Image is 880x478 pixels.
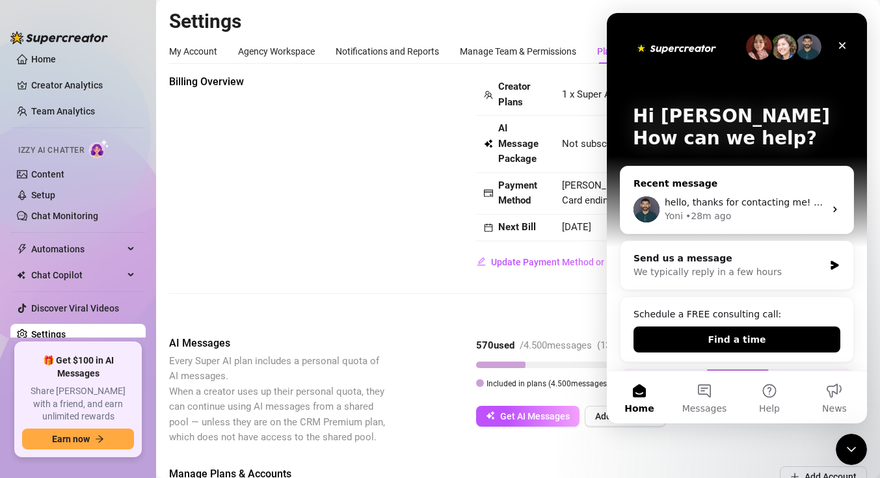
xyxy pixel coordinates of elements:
[562,137,756,152] span: Not subscribed to any AI Messages package
[169,74,388,90] span: Billing Overview
[498,179,537,207] strong: Payment Method
[836,434,867,465] iframe: Intercom live chat
[13,228,247,277] div: Send us a messageWe typically reply in a few hours
[31,303,119,313] a: Discover Viral Videos
[31,239,124,259] span: Automations
[65,358,130,410] button: Messages
[224,21,247,44] div: Close
[336,44,439,59] div: Notifications and Reports
[31,329,66,339] a: Settings
[79,196,124,210] div: • 28m ago
[562,179,856,207] span: [PERSON_NAME], [EMAIL_ADDRESS][DOMAIN_NAME], Master Card Card ending in 8775
[17,244,27,254] span: thunderbolt
[597,339,621,351] span: ( 13 %)
[487,379,609,388] span: Included in plans ( 4.500 messages)
[58,196,76,210] div: Yoni
[562,221,591,233] span: [DATE]
[169,355,385,444] span: Every Super AI plan includes a personal quota of AI messages. When a creator uses up their person...
[22,385,134,423] span: Share [PERSON_NAME] with a friend, and earn unlimited rewards
[238,44,315,59] div: Agency Workspace
[52,434,90,444] span: Earn now
[27,252,217,266] div: We typically reply in a few hours
[31,106,95,116] a: Team Analytics
[31,211,98,221] a: Chat Monitoring
[152,391,173,400] span: Help
[10,31,108,44] img: logo-BBDzfeDw.svg
[169,44,217,59] div: My Account
[31,169,64,179] a: Content
[476,406,580,427] button: Get AI Messages
[22,354,134,380] span: 🎁 Get $100 in AI Messages
[31,54,56,64] a: Home
[562,88,695,100] span: 1 x Super AI, 0 x CRM Premium
[491,257,684,267] span: Update Payment Method or Billing Information
[169,9,867,34] h2: Settings
[607,13,867,423] iframe: Intercom live chat
[75,391,120,400] span: Messages
[27,313,233,339] button: Find a time
[31,190,55,200] a: Setup
[195,358,260,410] button: News
[597,44,654,59] div: Plans & Billing
[500,411,570,421] span: Get AI Messages
[484,223,493,232] span: calendar
[498,81,530,108] strong: Creator Plans
[498,122,539,165] strong: AI Message Package
[14,356,247,447] img: Izzy just got smarter and safer ✨
[130,358,195,410] button: Help
[95,434,104,444] span: arrow-right
[31,265,124,285] span: Chat Copilot
[31,75,135,96] a: Creator Analytics
[215,391,240,400] span: News
[89,139,109,158] img: AI Chatter
[595,411,656,421] span: Add AI Coupon
[17,271,25,280] img: Chat Copilot
[27,295,233,308] div: Schedule a FREE consulting call:
[476,252,684,272] button: Update Payment Method or Billing Information
[484,189,493,198] span: credit-card
[498,221,536,233] strong: Next Bill
[18,144,84,157] span: Izzy AI Chatter
[22,429,134,449] button: Earn nowarrow-right
[460,44,576,59] div: Manage Team & Permissions
[27,239,217,252] div: Send us a message
[169,336,388,351] span: AI Messages
[476,339,514,351] strong: 570 used
[585,406,666,427] button: Add AI Coupon
[484,90,493,100] span: team
[18,391,47,400] span: Home
[520,339,592,351] span: / 4.500 messages
[477,257,486,266] span: edit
